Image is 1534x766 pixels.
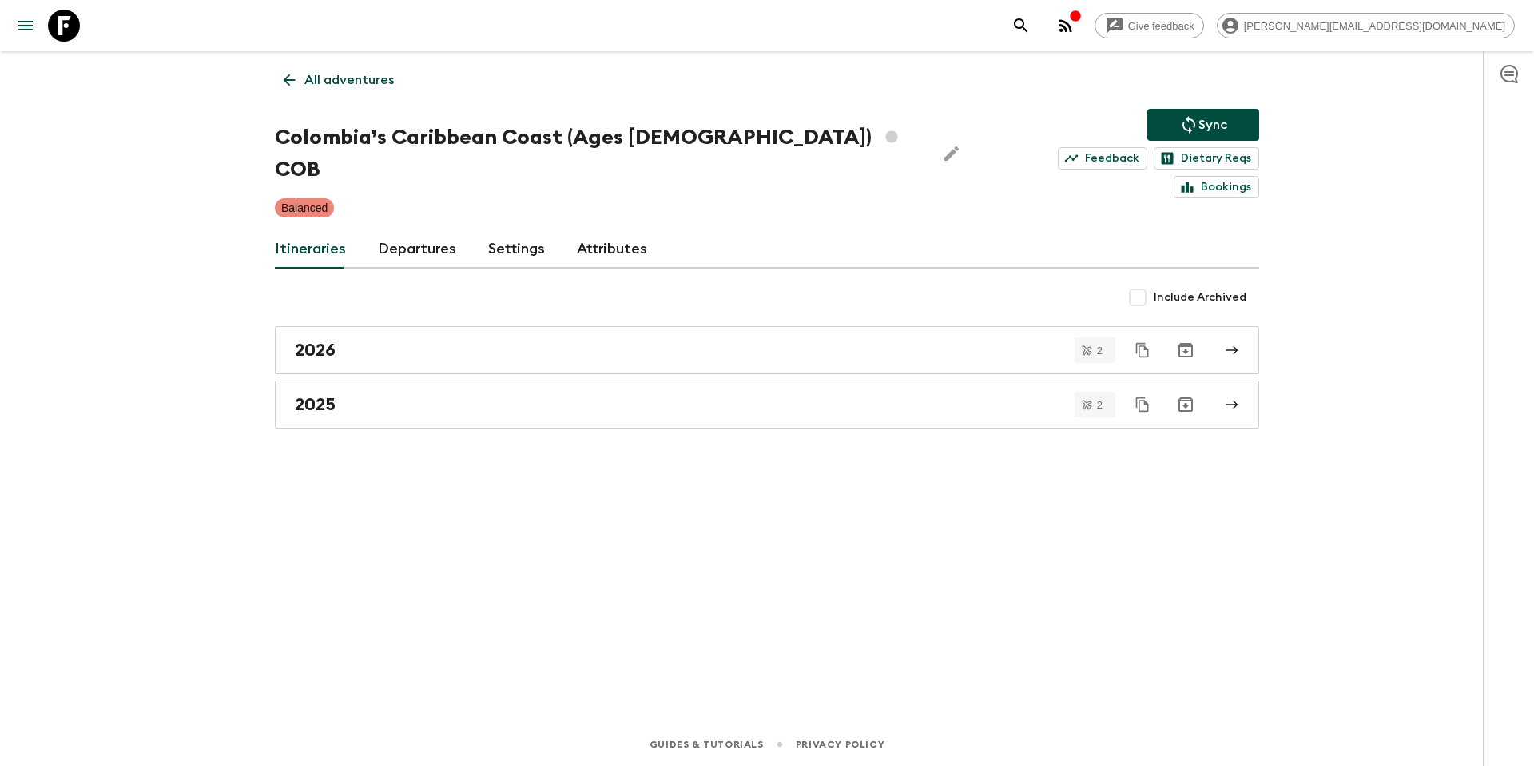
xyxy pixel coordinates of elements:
button: Edit Adventure Title [936,122,968,186]
h2: 2026 [295,340,336,361]
a: Itineraries [275,230,346,269]
a: Privacy Policy [796,736,884,753]
a: All adventures [275,64,403,96]
span: 2 [1087,400,1112,410]
a: Give feedback [1095,13,1204,38]
p: Balanced [281,200,328,216]
button: search adventures [1005,10,1037,42]
button: Archive [1170,389,1202,421]
p: All adventures [304,70,394,90]
a: 2026 [275,326,1259,374]
a: Settings [488,230,545,269]
a: Dietary Reqs [1154,147,1259,170]
a: 2025 [275,381,1259,429]
span: Include Archived [1154,289,1246,305]
h2: 2025 [295,394,336,415]
button: Sync adventure departures to the booking engine [1147,109,1259,141]
span: Give feedback [1119,20,1203,32]
a: Feedback [1058,147,1147,170]
h1: Colombia’s Caribbean Coast (Ages [DEMOGRAPHIC_DATA]) COB [275,122,923,186]
button: Duplicate [1128,336,1157,365]
span: 2 [1087,345,1112,356]
a: Attributes [577,230,647,269]
button: menu [10,10,42,42]
a: Departures [378,230,456,269]
div: [PERSON_NAME][EMAIL_ADDRESS][DOMAIN_NAME] [1217,13,1515,38]
a: Bookings [1174,176,1259,198]
button: Archive [1170,334,1202,366]
p: Sync [1198,115,1227,134]
span: [PERSON_NAME][EMAIL_ADDRESS][DOMAIN_NAME] [1235,20,1514,32]
a: Guides & Tutorials [650,736,764,753]
button: Duplicate [1128,390,1157,419]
